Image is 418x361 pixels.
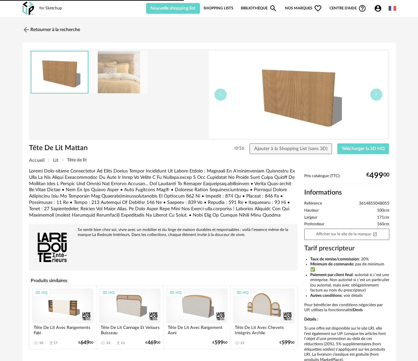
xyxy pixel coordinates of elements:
[166,323,228,337] div: Tête De Lit Avec Rangement Aoni
[80,341,89,345] span: 649
[96,286,163,349] a: 3D HQ Tête De Lit Cannage Et Velours Buisseau 33 Download icon 13 €46900
[67,158,87,162] span: Tête de lit
[304,188,389,197] h2: Informations
[147,341,156,345] span: 469
[32,323,93,337] div: Tête De Lit Avec Rangements Fabi
[304,222,324,227] span: Profondeur
[32,227,72,267] img: brand logo
[389,5,396,12] img: fr
[282,341,291,345] span: 599
[166,289,184,297] div: 3D HQ
[304,208,319,213] span: Hauteur
[31,51,88,93] img: thumbnail.png
[269,4,277,12] span: Magnify icon
[234,289,252,297] div: 3D HQ
[234,145,244,151] span: 16
[304,317,318,321] b: Détails :
[106,341,110,345] div: 33
[209,51,388,138] img: thumbnail.png
[29,158,44,163] span: Accueil
[241,3,278,14] a: BibliothèqueMagnify icon
[310,272,389,293] li: : autorisé si c’est une entreprise. Non autorisé si c’est un particulier (ou autorisé, mais avec ...
[366,173,389,178] div: € 00
[254,146,328,151] span: Ajouter à la Shopping List (sans 3D)
[53,158,58,163] span: Lit
[22,2,34,15] img: OXP
[310,293,342,297] b: Autres conditions
[241,341,245,345] div: 21
[280,341,295,345] div: € 00
[78,341,93,345] div: € 00
[116,341,121,346] span: Download icon
[304,303,389,313] p: Pour bénéficier des conditions négociées par UP, utilisez la fonctionnalité
[39,6,62,11] div: for Sketchup
[233,323,295,337] div: Tête De Lit Avec Chevets Intégrés Archile
[330,4,367,12] span: Centre d'aideHelp Circle Outline icon
[285,3,322,14] span: Nos marques
[22,22,80,37] a: Retourner à la recherche
[377,208,389,213] span: 100cm
[29,168,298,219] div: Loremi Dolo-sitame Consectetur Ad Elits Doeius Tempor Incididunt Ut Labore Etdolo : Magnaali En A...
[304,244,389,253] h3: Tarif prescripteur
[314,4,322,12] span: Heart Outline icon
[29,158,389,163] div: Breadcrumb
[29,286,96,349] a: 3D HQ Tête De Lit Avec Rangements Fabi 50 Download icon 17 €64900
[54,341,58,345] div: 17
[377,222,389,227] span: 160cm
[150,6,195,11] span: Nouvelle shopping list
[353,308,363,312] b: Devis
[310,257,359,261] b: Taux de remise/commission
[358,4,366,12] span: Help Circle Outline icon
[99,323,160,337] div: Tête De Lit Cannage Et Velours Buisseau
[310,262,353,266] b: Minimum de commande
[304,173,389,185] div: Prix catalogue (TTC):
[32,289,50,297] div: 3D HQ
[310,257,389,262] li: : 20%
[373,232,377,236] span: Open In New icon
[304,229,389,240] a: Afficher sur le site de la marqueOpen In New icon
[231,286,297,349] a: 3D HQ Tête De Lit Avec Chevets Intégrés Archile 21 €59900
[250,143,332,154] button: Ajouter à la Shopping List (sans 3D)
[32,227,294,237] div: Se sentir bien chez soi, vivre avec un mobilier et du linge de maison durables et responsables : ...
[145,341,160,345] div: € 00
[304,201,322,206] span: Référence
[374,4,385,12] span: Account Circle icon
[90,51,148,94] img: ff9cad97c05857c691bebd7e8e0634fa.jpg
[203,3,233,14] a: Shopping Lists
[146,3,200,14] button: Nouvelle shopping list
[49,341,54,346] span: Download icon
[337,143,389,154] button: Télécharger la 3D HQ
[99,289,117,297] div: 3D HQ
[215,341,224,345] span: 599
[213,341,228,345] div: € 00
[369,173,383,178] span: 499
[359,201,389,206] span: 3614855048055
[29,143,175,152] h1: Tête De Lit Mattan
[163,286,230,349] a: 3D HQ Tête De Lit Avec Rangement Aoni €59900
[377,215,389,220] span: 171cm
[22,26,30,34] img: svg+xml;base64,PHN2ZyB3aWR0aD0iMjQiIGhlaWdodD0iMjQiIHZpZXdCb3g9IjAgMCAyNCAyNCIgZmlsbD0ibm9uZSIgeG...
[39,341,43,345] div: 50
[342,146,385,151] span: Télécharger la 3D HQ
[310,293,389,298] li: : voir détails
[304,215,317,220] span: Largeur
[310,273,353,277] b: Paiement par client final
[374,4,382,12] span: Account Circle icon
[310,262,389,272] li: : pas de minimum ✅
[29,276,298,285] h4: Produits similaires
[121,341,125,345] div: 13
